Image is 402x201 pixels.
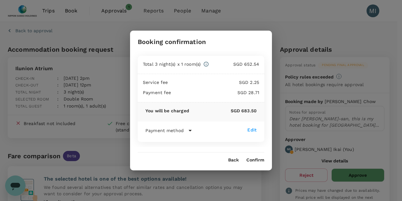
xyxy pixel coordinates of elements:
p: SGD 683.50 [189,108,257,114]
button: Back [228,158,239,163]
p: Service fee [143,79,168,86]
h3: Booking confirmation [138,38,206,46]
p: SGD 652.54 [209,61,259,67]
p: Payment method [145,127,184,134]
p: SGD 28.71 [171,89,259,96]
div: Edit [247,127,257,133]
p: Total 3 night(s) x 1 room(s) [143,61,201,67]
p: You will be charged [145,108,189,114]
p: Payment fee [143,89,171,96]
p: SGD 2.25 [168,79,259,86]
button: Confirm [246,158,264,163]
